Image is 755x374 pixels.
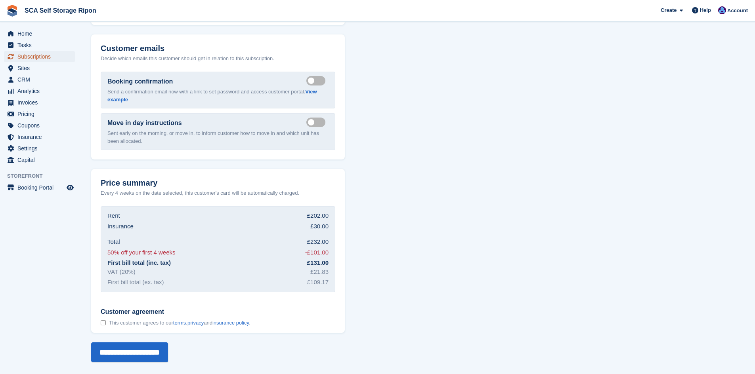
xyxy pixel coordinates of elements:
div: Rent [107,211,120,220]
a: menu [4,182,75,193]
a: View example [107,89,317,103]
a: menu [4,51,75,62]
label: Send booking confirmation email [306,80,329,81]
div: -£101.00 [305,248,329,257]
div: VAT (20%) [107,268,136,277]
a: privacy [187,320,204,326]
h2: Price summary [101,178,335,188]
label: Move in day instructions [107,118,182,128]
div: £131.00 [307,258,329,268]
a: SCA Self Storage Ripon [21,4,99,17]
span: Booking Portal [17,182,65,193]
div: £21.83 [310,268,329,277]
span: Tasks [17,40,65,51]
a: menu [4,120,75,131]
a: insurance policy [212,320,249,326]
span: Sites [17,63,65,74]
a: menu [4,28,75,39]
span: Coupons [17,120,65,131]
span: Invoices [17,97,65,108]
a: menu [4,131,75,142]
span: CRM [17,74,65,85]
div: First bill total (inc. tax) [107,258,171,268]
label: Send move in day email [306,122,329,123]
span: Capital [17,154,65,165]
p: Every 4 weeks on the date selected, this customer's card will be automatically charged. [101,189,299,197]
p: Sent early on the morning, or move in, to inform customer how to move in and which unit has been ... [107,129,329,145]
span: Insurance [17,131,65,142]
img: Sarah Race [718,6,726,14]
span: Help [700,6,711,14]
span: Subscriptions [17,51,65,62]
h2: Customer emails [101,44,335,53]
span: Settings [17,143,65,154]
div: £232.00 [307,237,329,247]
div: £202.00 [307,211,329,220]
input: Customer agreement This customer agrees to ourterms,privacyandinsurance policy. [101,320,106,325]
a: menu [4,143,75,154]
a: menu [4,40,75,51]
div: 50% off your first 4 weeks [107,248,175,257]
a: menu [4,74,75,85]
a: menu [4,63,75,74]
span: Create [661,6,677,14]
span: Home [17,28,65,39]
a: Preview store [65,183,75,192]
a: menu [4,108,75,120]
span: Storefront [7,172,79,180]
p: Decide which emails this customer should get in relation to this subscription. [101,55,335,63]
span: Customer agreement [101,308,250,316]
p: Send a confirmation email now with a link to set password and access customer portal. [107,88,329,103]
span: Account [727,7,748,15]
div: £30.00 [310,222,329,231]
a: menu [4,154,75,165]
span: This customer agrees to our , and . [109,320,250,326]
div: First bill total (ex. tax) [107,278,164,287]
a: menu [4,85,75,97]
span: Pricing [17,108,65,120]
div: Total [107,237,120,247]
img: stora-icon-8386f47178a22dfd0bd8f6a31ec36ba5ce8667c1dd55bd0f319d3a0aa187defe.svg [6,5,18,17]
label: Booking confirmation [107,77,173,86]
a: terms [173,320,186,326]
div: Insurance [107,222,134,231]
a: menu [4,97,75,108]
div: £109.17 [307,278,329,287]
span: Analytics [17,85,65,97]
